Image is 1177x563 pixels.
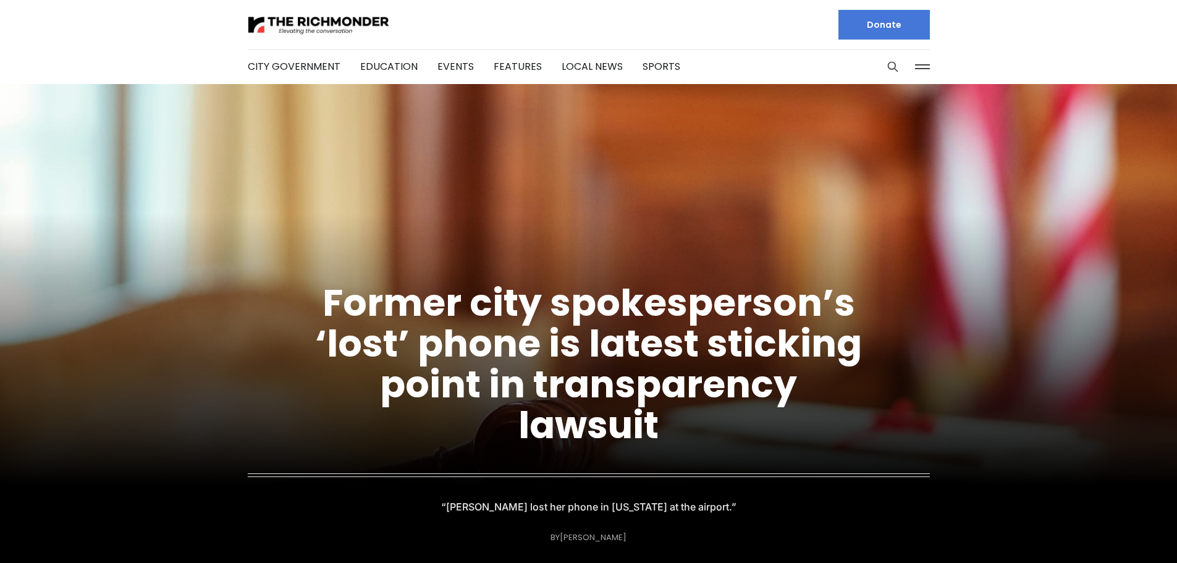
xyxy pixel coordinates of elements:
[551,533,626,542] div: By
[315,277,862,451] a: Former city spokesperson’s ‘lost’ phone is latest sticking point in transparency lawsuit
[562,59,623,74] a: Local News
[450,498,728,515] p: “[PERSON_NAME] lost her phone in [US_STATE] at the airport.”
[248,59,340,74] a: City Government
[360,59,418,74] a: Education
[248,14,390,36] img: The Richmonder
[1073,502,1177,563] iframe: portal-trigger
[643,59,680,74] a: Sports
[560,531,626,543] a: [PERSON_NAME]
[884,57,902,76] button: Search this site
[838,10,930,40] a: Donate
[437,59,474,74] a: Events
[494,59,542,74] a: Features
